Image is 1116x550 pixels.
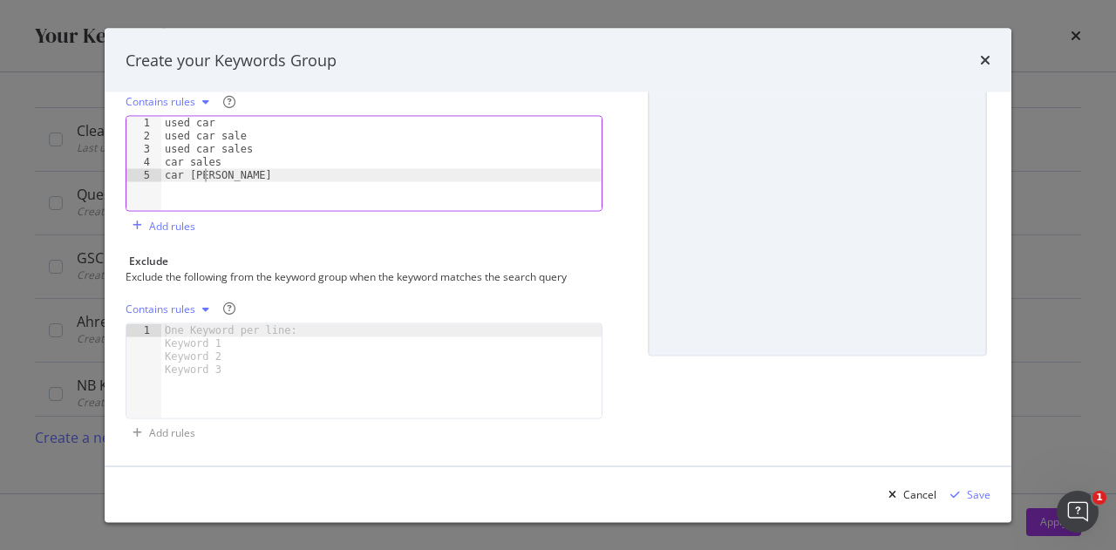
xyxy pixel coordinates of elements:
button: Save [943,480,990,508]
div: One Keyword per line: Keyword 1 Keyword 2 Keyword 3 [161,323,307,376]
div: 5 [126,169,161,182]
div: Exclude [129,254,168,268]
div: 3 [126,143,161,156]
div: Create your Keywords Group [126,49,337,71]
div: 1 [126,323,161,336]
button: Add rules [126,418,195,446]
button: Contains rules [126,295,216,323]
div: modal [105,28,1011,522]
div: Save [967,486,990,501]
div: Contains rules [126,303,195,314]
span: 1 [1092,491,1106,505]
div: 1 [126,117,161,130]
button: Add rules [126,212,195,240]
div: 4 [126,156,161,169]
div: Exclude the following from the keyword group when the keyword matches the search query [126,268,599,283]
iframe: Intercom live chat [1057,491,1099,533]
div: 2 [126,130,161,143]
div: Cancel [903,486,936,501]
button: Contains rules [126,88,216,116]
div: Add rules [149,425,195,440]
div: times [980,49,990,71]
div: Add rules [149,218,195,233]
button: Cancel [881,480,936,508]
div: Contains rules [126,97,195,107]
